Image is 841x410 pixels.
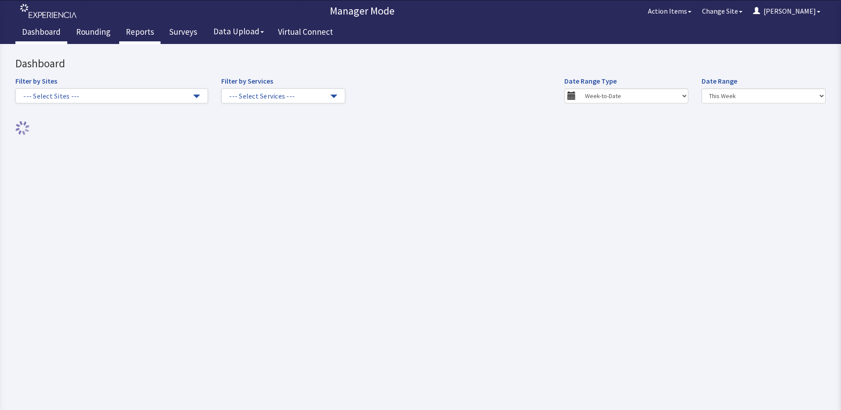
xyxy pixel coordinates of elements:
a: Surveys [163,22,204,44]
button: Data Upload [208,23,269,40]
button: --- Select Sites --- [15,44,208,59]
button: --- Select Services --- [221,44,345,59]
label: Date Range [702,32,737,42]
button: Change Site [697,2,748,20]
a: Reports [119,22,161,44]
h2: Dashboard [15,14,620,26]
button: Action Items [643,2,697,20]
img: experiencia_logo.png [20,4,77,18]
label: Filter by Sites [15,32,57,42]
a: Rounding [69,22,117,44]
span: --- Select Services --- [229,47,329,57]
span: --- Select Sites --- [23,47,191,57]
a: Virtual Connect [271,22,340,44]
label: Date Range Type [564,32,617,42]
p: Manager Mode [81,4,643,18]
a: Dashboard [15,22,67,44]
label: Filter by Services [221,32,273,42]
button: [PERSON_NAME] [748,2,826,20]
